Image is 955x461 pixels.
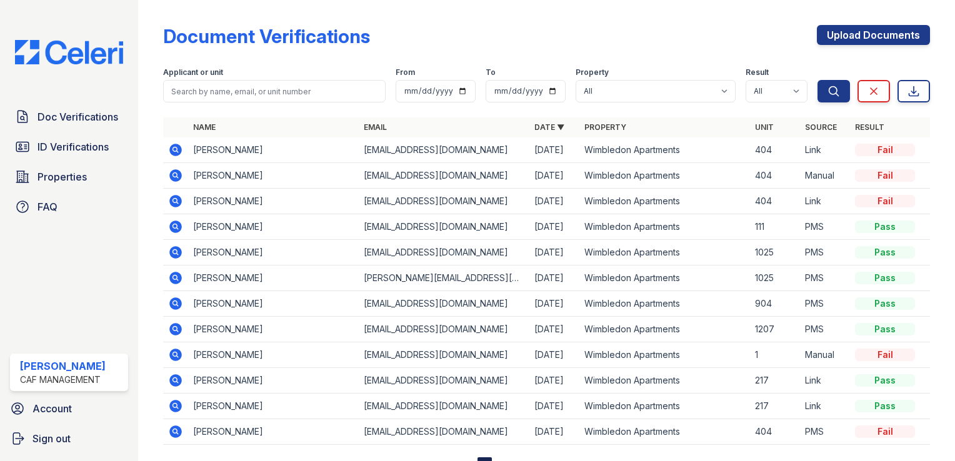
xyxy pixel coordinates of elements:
[32,431,71,446] span: Sign out
[855,374,915,387] div: Pass
[529,342,579,368] td: [DATE]
[579,291,750,317] td: Wimbledon Apartments
[529,163,579,189] td: [DATE]
[855,169,915,182] div: Fail
[579,342,750,368] td: Wimbledon Apartments
[750,189,800,214] td: 404
[20,374,106,386] div: CAF Management
[855,144,915,156] div: Fail
[188,368,359,394] td: [PERSON_NAME]
[855,425,915,438] div: Fail
[359,419,529,445] td: [EMAIL_ADDRESS][DOMAIN_NAME]
[37,109,118,124] span: Doc Verifications
[5,396,133,421] a: Account
[529,394,579,419] td: [DATE]
[396,67,415,77] label: From
[359,163,529,189] td: [EMAIL_ADDRESS][DOMAIN_NAME]
[188,214,359,240] td: [PERSON_NAME]
[579,419,750,445] td: Wimbledon Apartments
[579,163,750,189] td: Wimbledon Apartments
[750,291,800,317] td: 904
[800,137,850,163] td: Link
[188,265,359,291] td: [PERSON_NAME]
[800,419,850,445] td: PMS
[746,67,769,77] label: Result
[750,368,800,394] td: 217
[750,240,800,265] td: 1025
[163,67,223,77] label: Applicant or unit
[750,163,800,189] td: 404
[359,291,529,317] td: [EMAIL_ADDRESS][DOMAIN_NAME]
[188,394,359,419] td: [PERSON_NAME]
[529,368,579,394] td: [DATE]
[529,137,579,163] td: [DATE]
[359,240,529,265] td: [EMAIL_ADDRESS][DOMAIN_NAME]
[359,394,529,419] td: [EMAIL_ADDRESS][DOMAIN_NAME]
[534,122,564,132] a: Date ▼
[750,214,800,240] td: 111
[855,400,915,412] div: Pass
[579,317,750,342] td: Wimbledon Apartments
[750,265,800,291] td: 1025
[359,342,529,368] td: [EMAIL_ADDRESS][DOMAIN_NAME]
[579,368,750,394] td: Wimbledon Apartments
[579,394,750,419] td: Wimbledon Apartments
[800,317,850,342] td: PMS
[750,342,800,368] td: 1
[584,122,626,132] a: Property
[750,317,800,342] td: 1207
[5,426,133,451] a: Sign out
[188,419,359,445] td: [PERSON_NAME]
[188,291,359,317] td: [PERSON_NAME]
[855,122,884,132] a: Result
[20,359,106,374] div: [PERSON_NAME]
[800,240,850,265] td: PMS
[193,122,216,132] a: Name
[188,240,359,265] td: [PERSON_NAME]
[855,349,915,361] div: Fail
[800,265,850,291] td: PMS
[359,265,529,291] td: [PERSON_NAME][EMAIL_ADDRESS][DOMAIN_NAME]
[188,317,359,342] td: [PERSON_NAME]
[755,122,774,132] a: Unit
[188,137,359,163] td: [PERSON_NAME]
[359,214,529,240] td: [EMAIL_ADDRESS][DOMAIN_NAME]
[359,317,529,342] td: [EMAIL_ADDRESS][DOMAIN_NAME]
[529,291,579,317] td: [DATE]
[579,240,750,265] td: Wimbledon Apartments
[805,122,837,132] a: Source
[10,104,128,129] a: Doc Verifications
[576,67,609,77] label: Property
[800,368,850,394] td: Link
[486,67,496,77] label: To
[579,189,750,214] td: Wimbledon Apartments
[529,265,579,291] td: [DATE]
[37,139,109,154] span: ID Verifications
[188,163,359,189] td: [PERSON_NAME]
[37,169,87,184] span: Properties
[359,368,529,394] td: [EMAIL_ADDRESS][DOMAIN_NAME]
[855,195,915,207] div: Fail
[188,189,359,214] td: [PERSON_NAME]
[188,342,359,368] td: [PERSON_NAME]
[5,40,133,64] img: CE_Logo_Blue-a8612792a0a2168367f1c8372b55b34899dd931a85d93a1a3d3e32e68fde9ad4.png
[855,246,915,259] div: Pass
[359,137,529,163] td: [EMAIL_ADDRESS][DOMAIN_NAME]
[855,323,915,335] div: Pass
[32,401,72,416] span: Account
[800,291,850,317] td: PMS
[364,122,387,132] a: Email
[750,394,800,419] td: 217
[579,265,750,291] td: Wimbledon Apartments
[800,394,850,419] td: Link
[163,80,386,102] input: Search by name, email, or unit number
[163,25,370,47] div: Document Verifications
[579,214,750,240] td: Wimbledon Apartments
[800,214,850,240] td: PMS
[10,194,128,219] a: FAQ
[800,342,850,368] td: Manual
[529,419,579,445] td: [DATE]
[10,134,128,159] a: ID Verifications
[800,163,850,189] td: Manual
